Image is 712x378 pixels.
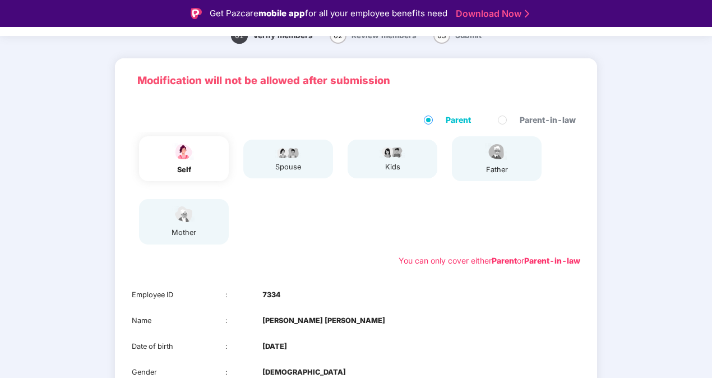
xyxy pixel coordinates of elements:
div: : [225,289,263,301]
b: [DEMOGRAPHIC_DATA] [262,367,346,378]
img: svg+xml;base64,PHN2ZyBpZD0iRmF0aGVyX2ljb24iIHhtbG5zPSJodHRwOi8vd3d3LnczLm9yZy8yMDAwL3N2ZyIgeG1sbn... [483,142,511,162]
div: : [225,367,263,378]
b: Parent-in-law [524,256,580,265]
div: : [225,315,263,326]
div: You can only cover either or [399,255,580,267]
b: [DATE] [262,341,287,352]
b: Parent [492,256,517,265]
p: Modification will not be allowed after submission [137,72,575,89]
strong: mobile app [258,8,305,19]
span: Parent [441,114,475,126]
img: Logo [191,8,202,19]
div: kids [378,162,406,173]
img: svg+xml;base64,PHN2ZyB4bWxucz0iaHR0cDovL3d3dy53My5vcmcvMjAwMC9zdmciIHdpZHRoPSI3OS4wMzciIGhlaWdodD... [378,145,406,159]
img: svg+xml;base64,PHN2ZyB4bWxucz0iaHR0cDovL3d3dy53My5vcmcvMjAwMC9zdmciIHdpZHRoPSI1NCIgaGVpZ2h0PSIzOC... [170,205,198,224]
div: self [170,164,198,176]
img: svg+xml;base64,PHN2ZyBpZD0iU3BvdXNlX2ljb24iIHhtbG5zPSJodHRwOi8vd3d3LnczLm9yZy8yMDAwL3N2ZyIgd2lkdG... [170,142,198,162]
div: Employee ID [132,289,225,301]
b: [PERSON_NAME] [PERSON_NAME] [262,315,385,326]
img: svg+xml;base64,PHN2ZyB4bWxucz0iaHR0cDovL3d3dy53My5vcmcvMjAwMC9zdmciIHdpZHRoPSI5Ny44OTciIGhlaWdodD... [274,145,302,159]
div: Date of birth [132,341,225,352]
a: Download Now [456,8,526,20]
div: Gender [132,367,225,378]
img: Stroke [525,8,529,20]
div: mother [170,227,198,238]
span: Parent-in-law [515,114,580,126]
div: Get Pazcare for all your employee benefits need [210,7,447,20]
div: father [483,164,511,176]
div: Name [132,315,225,326]
b: 7334 [262,289,280,301]
div: spouse [274,162,302,173]
div: : [225,341,263,352]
